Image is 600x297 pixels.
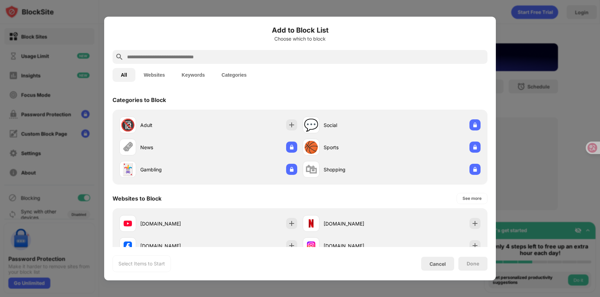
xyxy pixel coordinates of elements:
div: 🏀 [304,140,318,154]
div: [DOMAIN_NAME] [140,220,208,227]
div: News [140,144,208,151]
div: 🔞 [120,118,135,132]
button: Keywords [173,68,213,82]
img: favicons [124,219,132,228]
button: Websites [135,68,173,82]
div: [DOMAIN_NAME] [324,220,392,227]
div: [DOMAIN_NAME] [324,242,392,249]
div: [DOMAIN_NAME] [140,242,208,249]
div: Sports [324,144,392,151]
div: Select Items to Start [118,260,165,267]
div: Adult [140,121,208,129]
div: Shopping [324,166,392,173]
img: search.svg [115,53,124,61]
div: 🗞 [122,140,134,154]
div: See more [462,195,482,202]
div: 🛍 [305,162,317,177]
button: Categories [213,68,255,82]
div: Choose which to block [112,36,487,42]
h6: Add to Block List [112,25,487,35]
div: 💬 [304,118,318,132]
img: favicons [307,241,315,250]
div: 🃏 [120,162,135,177]
div: Categories to Block [112,96,166,103]
div: Done [467,261,479,266]
img: favicons [124,241,132,250]
div: Websites to Block [112,195,161,202]
img: favicons [307,219,315,228]
div: Cancel [430,261,446,267]
button: All [112,68,135,82]
div: Social [324,121,392,129]
div: Gambling [140,166,208,173]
